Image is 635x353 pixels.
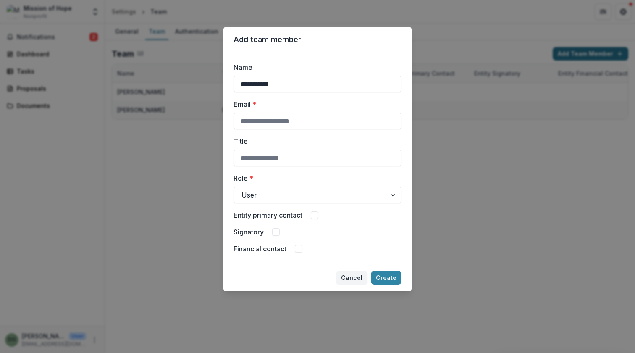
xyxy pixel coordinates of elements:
[234,136,396,146] label: Title
[234,173,396,183] label: Role
[234,99,396,109] label: Email
[234,227,264,237] label: Signatory
[336,271,367,285] button: Cancel
[234,62,396,72] label: Name
[223,27,412,52] header: Add team member
[234,210,302,220] label: Entity primary contact
[371,271,401,285] button: Create
[234,244,286,254] label: Financial contact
